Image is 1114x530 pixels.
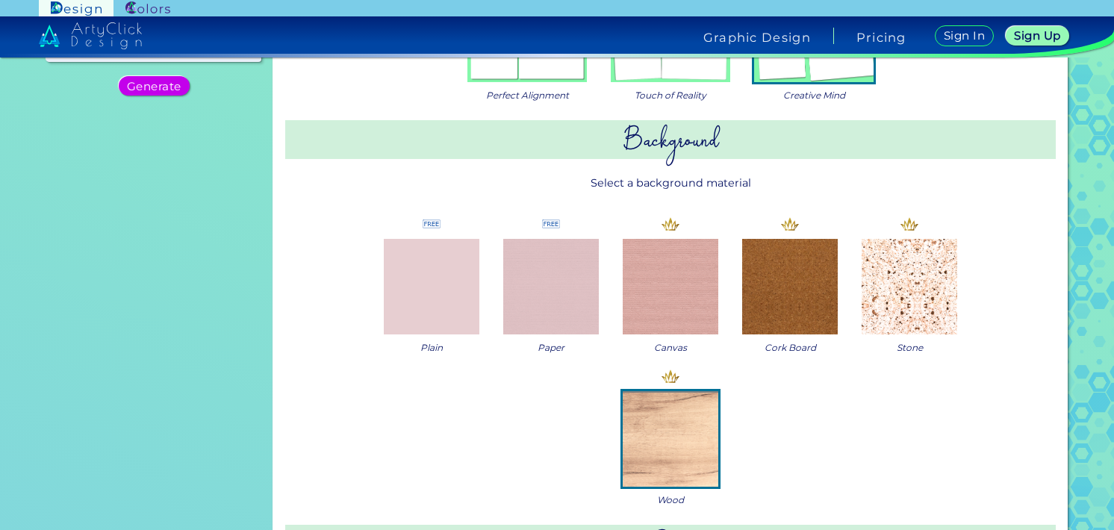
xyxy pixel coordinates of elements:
a: Sign In [935,25,995,46]
span: Cork Board [765,340,816,355]
a: Pricing [856,31,906,43]
img: ex-mb-sw-style-3.png [623,391,718,487]
span: Touch of Reality [635,88,706,102]
span: Canvas [654,340,687,355]
span: Stone [897,340,923,355]
a: Sign Up [1006,26,1069,46]
span: Creative Mind [783,88,845,102]
img: artyclick_design_logo_white_combined_path.svg [39,22,142,49]
img: icon_free.svg [542,215,560,233]
span: Perfect Alignment [486,88,569,102]
h5: Generate [127,81,181,92]
img: icon_free.svg [423,215,441,233]
span: Plain [420,340,443,355]
img: icon_premium_gold.svg [662,367,679,385]
img: ex-mb-sw-style-2.png [623,239,718,334]
h2: Background [285,120,1056,158]
h5: Sign Up [1014,30,1060,41]
img: ArtyClick Colors logo [125,1,170,16]
p: Select a background material [285,169,1056,197]
h4: Graphic Design [703,31,811,43]
img: ex-mb-sw-style-4.png [862,239,957,334]
img: ex-mb-sw-style-0.jpg [384,239,479,334]
img: icon_premium_gold.svg [900,215,918,233]
img: icon_premium_gold.svg [781,215,799,233]
img: ex-mb-sw-style-5.png [742,239,838,334]
span: Paper [538,340,564,355]
h5: Sign In [944,30,985,41]
img: ex-mb-sw-style-1.png [503,239,599,334]
span: Wood [657,493,684,507]
img: icon_premium_gold.svg [662,215,679,233]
